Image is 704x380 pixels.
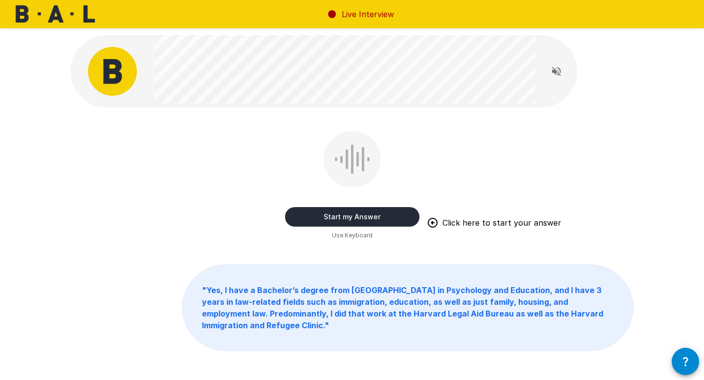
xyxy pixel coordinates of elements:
[547,62,566,81] button: Read questions aloud
[285,207,419,227] button: Start my Answer
[202,285,603,330] b: " Yes, I have a Bachelor’s degree from [GEOGRAPHIC_DATA] in Psychology and Education, and I have ...
[332,231,373,240] span: Use Keyboard
[88,47,137,96] img: bal_avatar.png
[342,8,394,20] p: Live Interview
